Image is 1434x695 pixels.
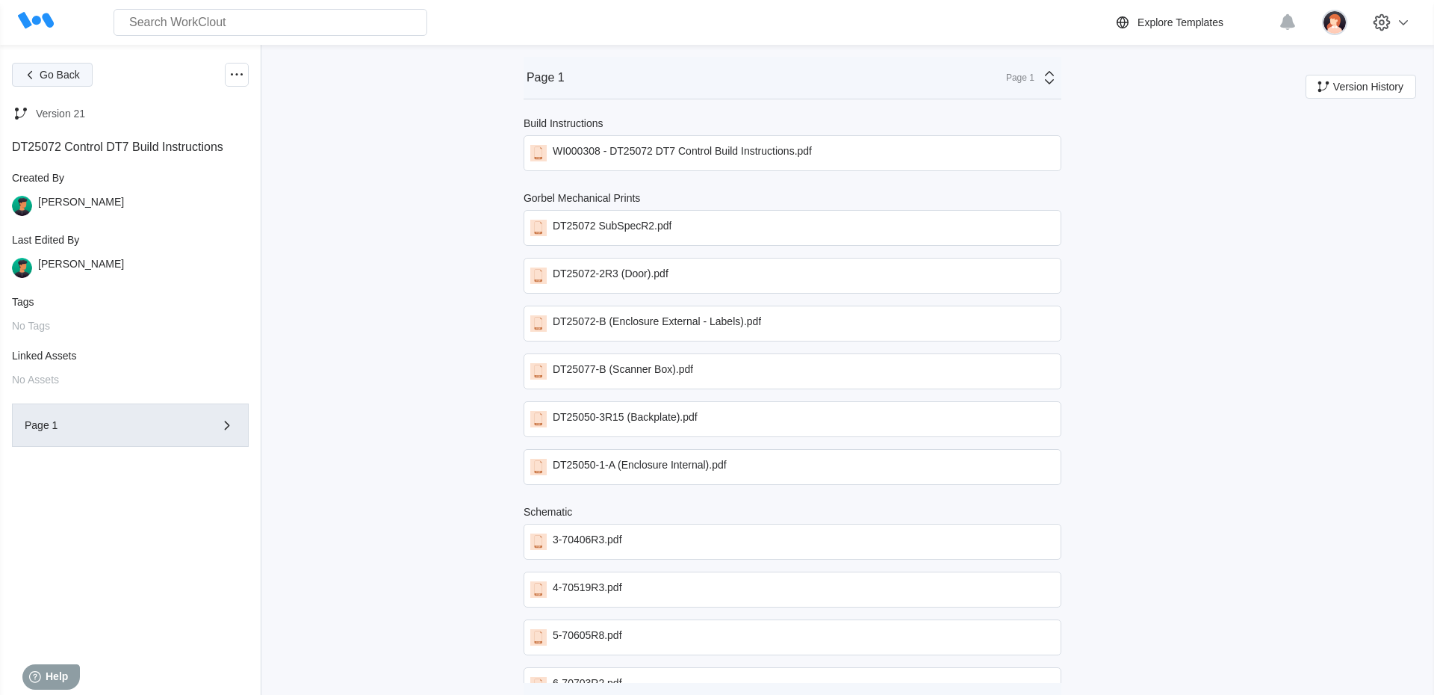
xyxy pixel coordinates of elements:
[12,196,32,216] img: user.png
[12,350,249,362] div: Linked Assets
[527,71,565,84] div: Page 1
[524,117,603,129] div: Build Instructions
[553,534,622,550] div: 3-70406R3.pdf
[1114,13,1271,31] a: Explore Templates
[12,296,249,308] div: Tags
[524,506,572,518] div: Schematic
[553,629,622,646] div: 5-70605R8.pdf
[12,404,249,447] button: Page 1
[553,145,812,161] div: WI000308 - DT25072 DT7 Control Build Instructions.pdf
[38,196,124,216] div: [PERSON_NAME]
[40,69,80,80] span: Go Back
[997,72,1034,83] div: Page 1
[553,411,698,427] div: DT25050-3R15 (Backplate).pdf
[25,420,193,430] div: Page 1
[12,172,249,184] div: Created By
[1137,16,1223,28] div: Explore Templates
[114,9,427,36] input: Search WorkClout
[12,374,249,386] div: No Assets
[553,315,761,332] div: DT25072-B (Enclosure External - Labels).pdf
[12,140,249,154] div: DT25072 Control DT7 Build Instructions
[38,258,124,278] div: [PERSON_NAME]
[1333,81,1403,92] span: Version History
[553,677,622,694] div: 6-70703R2.pdf
[12,320,249,332] div: No Tags
[36,108,85,120] div: Version 21
[553,363,693,380] div: DT25077-B (Scanner Box).pdf
[12,234,249,246] div: Last Edited By
[553,268,668,284] div: DT25072-2R3 (Door).pdf
[12,258,32,278] img: user.png
[553,459,727,475] div: DT25050-1-A (Enclosure Internal).pdf
[1306,75,1416,99] button: Version History
[12,63,93,87] button: Go Back
[524,192,640,204] div: Gorbel Mechanical Prints
[1322,10,1347,35] img: user-2.png
[553,581,622,598] div: 4-70519R3.pdf
[553,220,672,236] div: DT25072 SubSpecR2.pdf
